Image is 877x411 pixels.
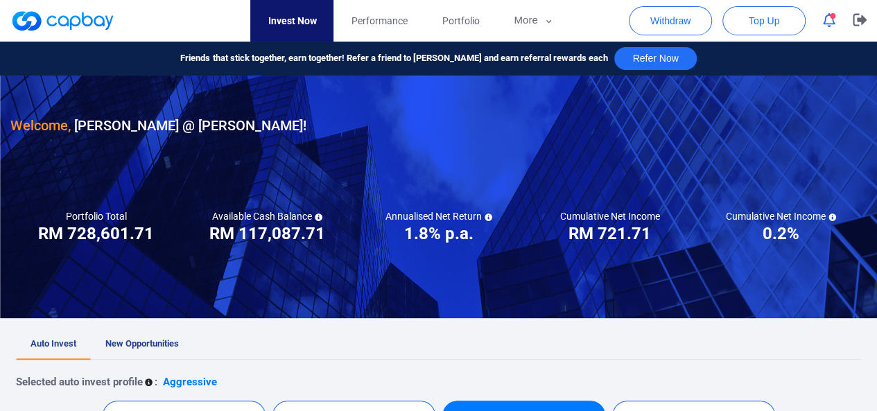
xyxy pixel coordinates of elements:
h5: Cumulative Net Income [726,210,836,222]
span: Auto Invest [31,338,76,349]
h5: Portfolio Total [66,210,127,222]
h3: [PERSON_NAME] @ [PERSON_NAME] ! [10,114,306,137]
p: Aggressive [163,374,217,390]
span: Welcome, [10,117,71,134]
h3: RM 728,601.71 [38,222,154,245]
p: : [155,374,157,390]
span: Top Up [749,14,779,28]
h5: Available Cash Balance [212,210,322,222]
h3: RM 117,087.71 [209,222,325,245]
p: Selected auto invest profile [16,374,143,390]
span: New Opportunities [105,338,179,349]
span: Friends that stick together, earn together! Refer a friend to [PERSON_NAME] and earn referral rew... [180,51,607,66]
h3: RM 721.71 [568,222,651,245]
h3: 0.2% [763,222,799,245]
h5: Cumulative Net Income [560,210,660,222]
button: Refer Now [614,47,696,70]
h3: 1.8% p.a. [404,222,474,245]
button: Withdraw [629,6,712,35]
button: Top Up [722,6,806,35]
h5: Annualised Net Return [385,210,492,222]
span: Performance [351,13,407,28]
span: Portfolio [442,13,479,28]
